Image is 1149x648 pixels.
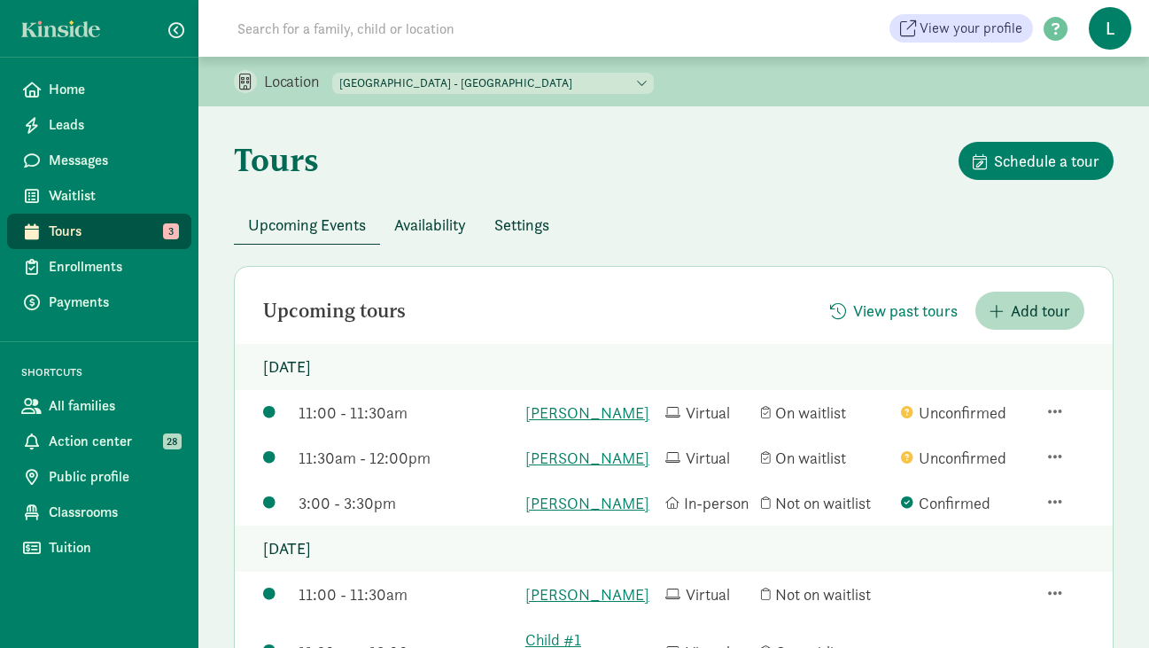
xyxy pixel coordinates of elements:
div: Unconfirmed [901,446,1032,470]
span: Action center [49,431,177,452]
div: Not on waitlist [761,491,892,515]
a: Tuition [7,530,191,566]
a: Leads [7,107,191,143]
div: On waitlist [761,401,892,425]
a: Classrooms [7,495,191,530]
button: Availability [380,206,480,244]
span: Messages [49,150,177,171]
span: View past tours [853,299,958,323]
span: Tours [49,221,177,242]
div: Not on waitlist [761,582,892,606]
button: Add tour [975,292,1084,330]
button: Settings [480,206,563,244]
div: Confirmed [901,491,1032,515]
button: Schedule a tour [959,142,1114,180]
iframe: Chat Widget [1060,563,1149,648]
button: Upcoming Events [234,206,380,244]
div: On waitlist [761,446,892,470]
p: Location [264,71,332,92]
span: Leads [49,114,177,136]
span: Enrollments [49,256,177,277]
a: [PERSON_NAME] [525,491,656,515]
div: 11:30am - 12:00pm [299,446,516,470]
a: [PERSON_NAME] [525,446,656,470]
span: L [1089,7,1131,50]
a: Waitlist [7,178,191,214]
span: Waitlist [49,185,177,207]
span: 28 [163,433,182,449]
h2: Upcoming tours [263,301,406,322]
a: Tours 3 [7,214,191,249]
a: Enrollments [7,249,191,285]
a: Public profile [7,459,191,495]
div: 11:00 - 11:30am [299,582,516,606]
span: Add tour [1011,299,1070,323]
div: Virtual [665,446,753,470]
a: Messages [7,143,191,178]
div: Virtual [665,401,753,425]
span: Upcoming Events [248,213,366,237]
span: Availability [394,213,466,237]
span: 3 [163,223,179,239]
span: Public profile [49,466,177,488]
button: View past tours [816,292,972,330]
a: Home [7,72,191,107]
div: Virtual [665,582,753,606]
h1: Tours [234,142,319,177]
a: View your profile [889,14,1033,43]
span: View your profile [920,18,1022,39]
a: Payments [7,285,191,320]
span: Schedule a tour [994,149,1099,173]
a: View past tours [816,301,972,322]
span: Tuition [49,537,177,558]
p: [DATE] [235,344,1113,390]
div: In-person [665,491,753,515]
span: Payments [49,292,177,313]
div: Unconfirmed [901,401,1032,425]
a: [PERSON_NAME] [525,582,656,606]
a: [PERSON_NAME] [525,401,656,425]
a: All families [7,388,191,424]
span: Settings [494,213,549,237]
p: [DATE] [235,526,1113,572]
input: Search for a family, child or location [227,11,724,46]
span: Classrooms [49,502,177,523]
a: Action center 28 [7,424,191,459]
span: All families [49,395,177,417]
div: 11:00 - 11:30am [299,401,516,425]
div: 3:00 - 3:30pm [299,491,516,515]
span: Home [49,79,177,100]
